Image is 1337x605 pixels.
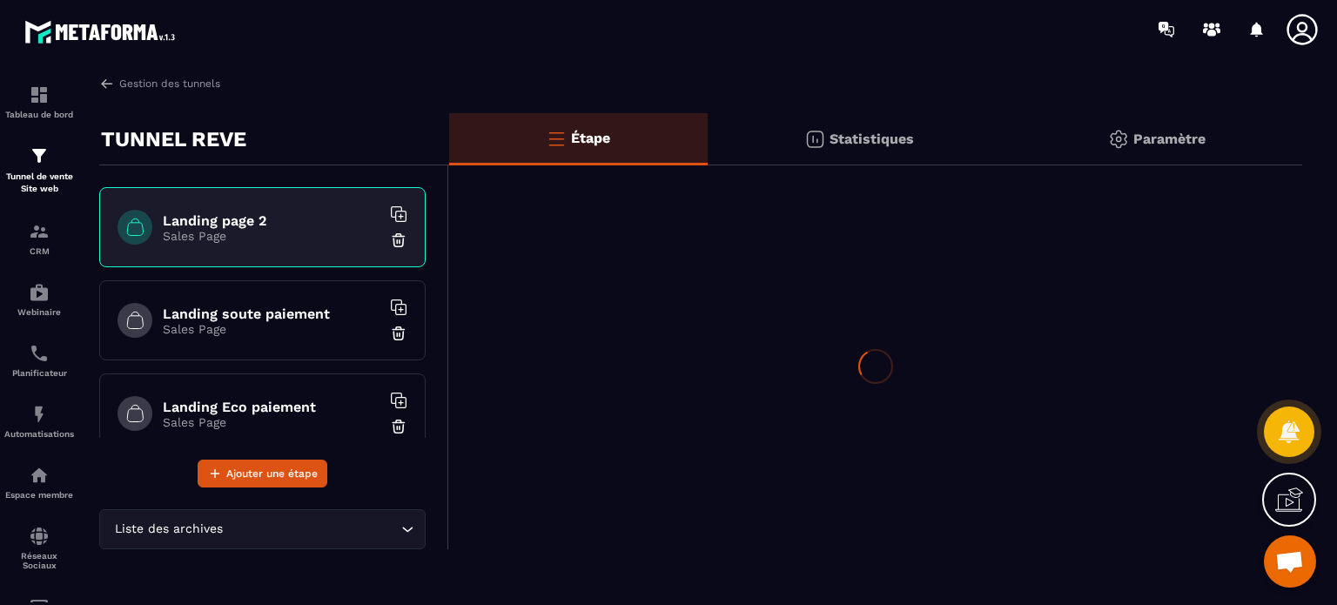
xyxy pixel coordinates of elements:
img: trash [390,418,407,435]
a: formationformationTunnel de vente Site web [4,132,74,208]
h6: Landing page 2 [163,212,380,229]
p: Espace membre [4,490,74,500]
p: Tableau de bord [4,110,74,119]
p: Sales Page [163,322,380,336]
img: formation [29,221,50,242]
a: automationsautomationsAutomatisations [4,391,74,452]
img: stats.20deebd0.svg [804,129,825,150]
p: Réseaux Sociaux [4,551,74,570]
img: bars-o.4a397970.svg [546,128,567,149]
p: Statistiques [830,131,914,147]
img: social-network [29,526,50,547]
img: automations [29,282,50,303]
p: TUNNEL REVE [101,122,246,157]
a: Gestion des tunnels [99,76,220,91]
h6: Landing soute paiement [163,306,380,322]
img: formation [29,145,50,166]
p: Planificateur [4,368,74,378]
p: Sales Page [163,415,380,429]
div: Search for option [99,509,426,549]
img: setting-gr.5f69749f.svg [1108,129,1129,150]
a: automationsautomationsEspace membre [4,452,74,513]
p: Webinaire [4,307,74,317]
img: scheduler [29,343,50,364]
p: Sales Page [163,229,380,243]
img: arrow [99,76,115,91]
p: CRM [4,246,74,256]
img: automations [29,465,50,486]
input: Search for option [226,520,397,539]
a: formationformationCRM [4,208,74,269]
p: Tunnel de vente Site web [4,171,74,195]
p: Étape [571,130,610,146]
a: automationsautomationsWebinaire [4,269,74,330]
h6: Landing Eco paiement [163,399,380,415]
img: automations [29,404,50,425]
a: social-networksocial-networkRéseaux Sociaux [4,513,74,583]
p: Automatisations [4,429,74,439]
img: trash [390,232,407,249]
a: schedulerschedulerPlanificateur [4,330,74,391]
img: trash [390,325,407,342]
img: logo [24,16,181,48]
a: formationformationTableau de bord [4,71,74,132]
p: Paramètre [1133,131,1206,147]
span: Liste des archives [111,520,226,539]
button: Ajouter une étape [198,460,327,487]
img: formation [29,84,50,105]
span: Ajouter une étape [226,465,318,482]
div: Ouvrir le chat [1264,535,1316,588]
